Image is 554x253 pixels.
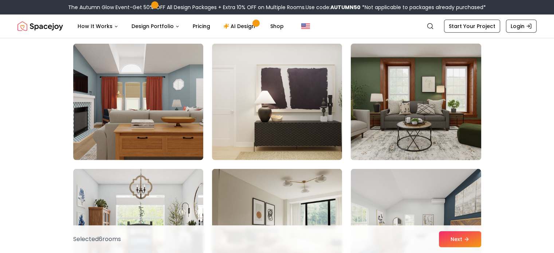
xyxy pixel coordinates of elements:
button: Next [439,231,481,247]
img: Room room-54 [347,41,484,163]
nav: Global [17,15,537,38]
span: Use code: [306,4,361,11]
button: Design Portfolio [126,19,185,33]
a: Shop [264,19,290,33]
span: *Not applicable to packages already purchased* [361,4,486,11]
div: The Autumn Glow Event-Get 50% OFF All Design Packages + Extra 10% OFF on Multiple Rooms. [68,4,486,11]
img: Spacejoy Logo [17,19,63,33]
a: AI Design [217,19,263,33]
img: Room room-53 [212,44,342,160]
nav: Main [72,19,290,33]
button: How It Works [72,19,124,33]
p: Selected 6 room s [73,235,121,244]
a: Start Your Project [444,20,500,33]
a: Pricing [187,19,216,33]
img: United States [301,22,310,31]
a: Login [506,20,537,33]
img: Room room-52 [73,44,203,160]
b: AUTUMN50 [330,4,361,11]
a: Spacejoy [17,19,63,33]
